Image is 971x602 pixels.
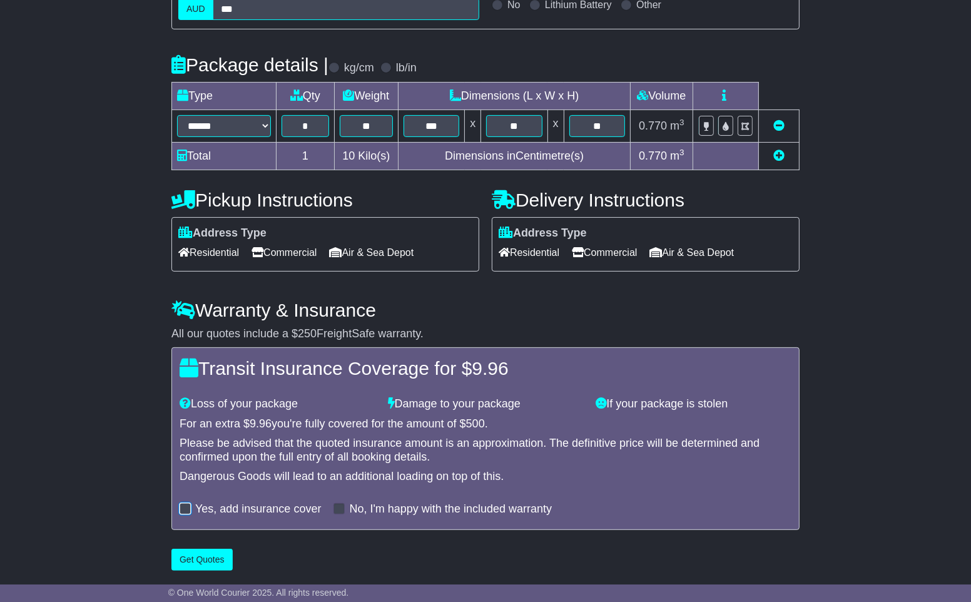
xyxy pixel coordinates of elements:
div: Damage to your package [382,397,590,411]
label: lb/in [396,61,417,75]
td: Volume [630,82,693,110]
a: Remove this item [773,120,785,132]
label: Yes, add insurance cover [195,503,321,516]
div: Loss of your package [173,397,382,411]
td: x [465,110,481,142]
span: 0.770 [639,120,667,132]
div: All our quotes include a $ FreightSafe warranty. [171,327,800,341]
span: 0.770 [639,150,667,162]
label: kg/cm [344,61,374,75]
label: No, I'm happy with the included warranty [349,503,552,516]
td: Type [172,82,277,110]
sup: 3 [679,148,684,157]
td: 1 [277,142,335,170]
span: 250 [298,327,317,340]
label: Address Type [178,227,267,240]
span: Residential [178,243,239,262]
h4: Package details | [171,54,328,75]
div: If your package is stolen [589,397,798,411]
span: Commercial [572,243,637,262]
a: Add new item [773,150,785,162]
button: Get Quotes [171,549,233,571]
span: 10 [342,150,355,162]
span: Air & Sea Depot [650,243,735,262]
td: Qty [277,82,335,110]
span: © One World Courier 2025. All rights reserved. [168,588,349,598]
div: For an extra $ you're fully covered for the amount of $ . [180,417,791,431]
span: 9.96 [250,417,272,430]
h4: Pickup Instructions [171,190,479,210]
h4: Delivery Instructions [492,190,800,210]
td: Dimensions (L x W x H) [399,82,631,110]
label: Address Type [499,227,587,240]
td: Kilo(s) [334,142,399,170]
span: 9.96 [472,358,508,379]
h4: Warranty & Insurance [171,300,800,320]
span: Residential [499,243,559,262]
td: Weight [334,82,399,110]
div: Please be advised that the quoted insurance amount is an approximation. The definitive price will... [180,437,791,464]
div: Dangerous Goods will lead to an additional loading on top of this. [180,470,791,484]
span: 500 [466,417,485,430]
span: m [670,150,684,162]
td: Total [172,142,277,170]
td: Dimensions in Centimetre(s) [399,142,631,170]
sup: 3 [679,118,684,127]
span: Commercial [252,243,317,262]
h4: Transit Insurance Coverage for $ [180,358,791,379]
span: m [670,120,684,132]
span: Air & Sea Depot [330,243,414,262]
td: x [547,110,564,142]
